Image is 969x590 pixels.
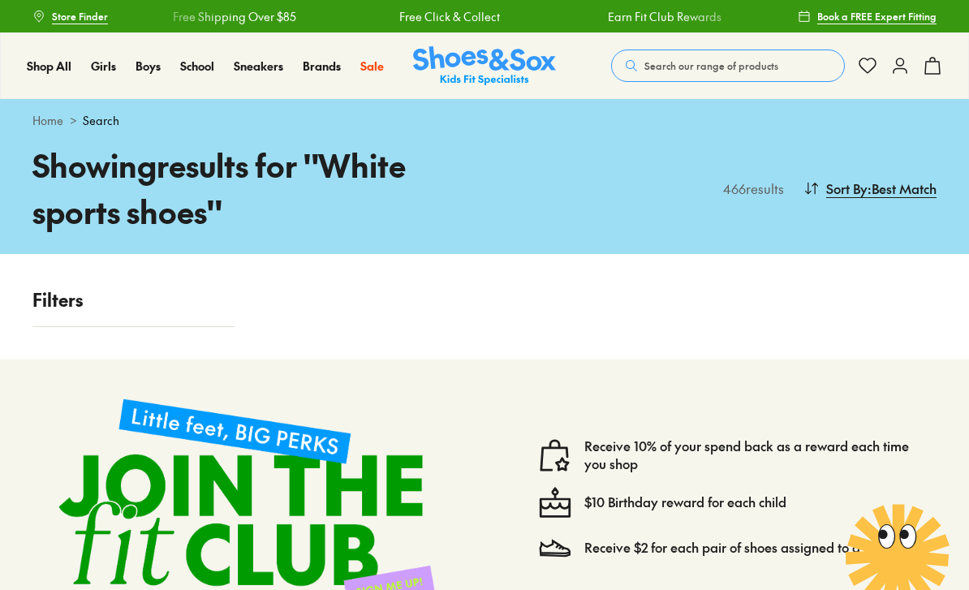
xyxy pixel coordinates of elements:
a: School [180,58,214,75]
img: SNS_Logo_Responsive.svg [413,46,556,86]
img: Vector_3098.svg [539,532,571,564]
span: Sort By [826,179,868,198]
a: Store Finder [32,2,108,31]
a: Book a FREE Expert Fitting [798,2,937,31]
p: 466 results [717,179,784,198]
a: Shoes & Sox [413,46,556,86]
a: Free Click & Collect [399,8,500,25]
span: Store Finder [52,9,108,24]
a: Boys [136,58,161,75]
p: Filters [32,286,235,313]
a: Brands [303,58,341,75]
button: Search our range of products [611,50,845,82]
img: vector1.svg [539,439,571,472]
span: Sale [360,58,384,74]
span: Sneakers [234,58,283,74]
span: Search [83,112,119,129]
a: Free Shipping Over $85 [173,8,296,25]
a: Receive $2 for each pair of shoes assigned to a child [584,539,891,557]
a: Sale [360,58,384,75]
span: Book a FREE Expert Fitting [817,9,937,24]
span: Shop All [27,58,71,74]
a: $10 Birthday reward for each child [584,493,786,511]
a: Girls [91,58,116,75]
button: Sort By:Best Match [803,170,937,206]
span: School [180,58,214,74]
span: Boys [136,58,161,74]
span: Search our range of products [644,58,778,73]
h1: Showing results for " White sports shoes " [32,142,484,235]
a: Sneakers [234,58,283,75]
a: Home [32,112,63,129]
a: Shop All [27,58,71,75]
img: cake--candle-birthday-event-special-sweet-cake-bake.svg [539,486,571,519]
span: Girls [91,58,116,74]
span: Brands [303,58,341,74]
span: : Best Match [868,179,937,198]
a: Receive 10% of your spend back as a reward each time you shop [584,437,924,473]
div: > [32,112,937,129]
a: Earn Fit Club Rewards [607,8,721,25]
